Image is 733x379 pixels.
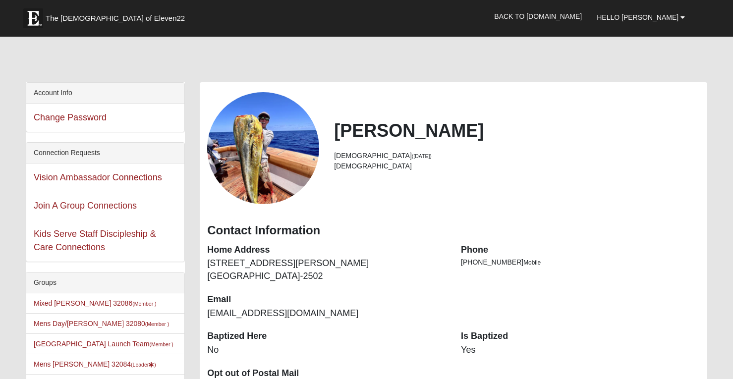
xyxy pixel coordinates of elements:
dt: Baptized Here [207,330,446,343]
dd: No [207,344,446,357]
small: (Member ) [132,301,156,307]
a: Kids Serve Staff Discipleship & Care Connections [34,229,156,252]
a: Vision Ambassador Connections [34,172,162,182]
a: Hello [PERSON_NAME] [589,5,692,30]
a: Join A Group Connections [34,201,137,211]
a: Back to [DOMAIN_NAME] [487,4,589,29]
dt: Home Address [207,244,446,257]
a: [GEOGRAPHIC_DATA] Launch Team(Member ) [34,340,173,348]
a: Mixed [PERSON_NAME] 32086(Member ) [34,299,157,307]
small: (Member ) [145,321,169,327]
span: Mobile [523,259,541,266]
a: The [DEMOGRAPHIC_DATA] of Eleven22 [18,3,217,28]
li: [DEMOGRAPHIC_DATA] [334,161,700,171]
h3: Contact Information [207,223,700,238]
li: [DEMOGRAPHIC_DATA] [334,151,700,161]
a: Mens Day/[PERSON_NAME] 32080(Member ) [34,320,169,327]
a: View Fullsize Photo [207,92,319,204]
small: (Member ) [149,341,173,347]
span: Hello [PERSON_NAME] [597,13,678,21]
h2: [PERSON_NAME] [334,120,700,141]
dd: [EMAIL_ADDRESS][DOMAIN_NAME] [207,307,446,320]
small: (Leader ) [131,362,156,368]
span: The [DEMOGRAPHIC_DATA] of Eleven22 [46,13,185,23]
img: Eleven22 logo [23,8,43,28]
dt: Phone [461,244,700,257]
dt: Email [207,293,446,306]
div: Account Info [26,83,184,104]
li: [PHONE_NUMBER] [461,257,700,268]
a: Mens [PERSON_NAME] 32084(Leader) [34,360,156,368]
small: ([DATE]) [412,153,432,159]
dd: Yes [461,344,700,357]
div: Connection Requests [26,143,184,163]
a: Change Password [34,112,107,122]
dd: [STREET_ADDRESS][PERSON_NAME] [GEOGRAPHIC_DATA]-2502 [207,257,446,282]
dt: Is Baptized [461,330,700,343]
div: Groups [26,272,184,293]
